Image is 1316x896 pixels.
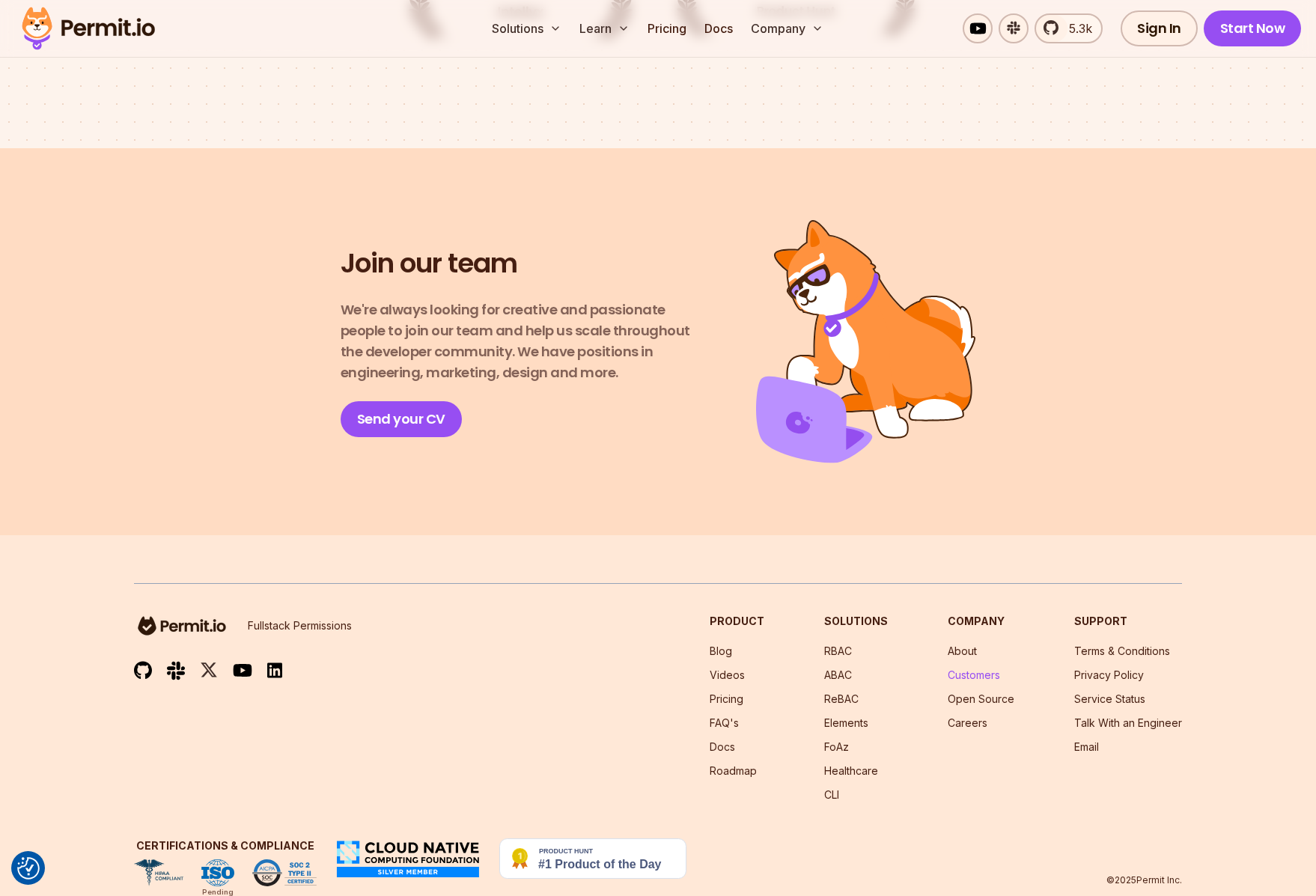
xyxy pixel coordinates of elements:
h3: Support [1074,614,1182,629]
a: About [948,644,977,657]
a: Healthcare [824,764,878,777]
h2: Join our team [341,246,517,281]
p: © 2025 Permit Inc. [1106,874,1182,886]
a: FoAz [824,740,849,753]
a: Blog [710,644,732,657]
a: Terms & Conditions [1074,644,1170,657]
a: CLI [824,788,839,801]
a: RBAC [824,644,852,657]
a: Careers [948,716,987,729]
a: 5.3k [1035,13,1103,43]
img: twitter [200,661,218,680]
a: ABAC [824,668,852,681]
img: Revisit consent button [17,857,40,880]
a: Customers [948,668,1000,681]
a: Start Now [1204,10,1302,46]
img: youtube [233,662,252,679]
img: Permit.io - Never build permissions again | Product Hunt [499,838,686,879]
a: Docs [710,740,735,753]
img: Join us [756,220,976,463]
a: Service Status [1074,692,1145,705]
a: Elements [824,716,868,729]
a: Send your CV [341,401,462,437]
img: ISO [201,859,234,886]
button: Solutions [486,13,567,43]
img: SOC [252,859,317,886]
span: 5.3k [1060,19,1092,37]
h3: Solutions [824,614,888,629]
a: Email [1074,740,1099,753]
a: Pricing [642,13,692,43]
a: Open Source [948,692,1014,705]
a: FAQ's [710,716,739,729]
a: Pricing [710,692,743,705]
a: Talk With an Engineer [1074,716,1182,729]
img: Permit logo [15,3,162,54]
img: linkedin [267,662,282,679]
a: Privacy Policy [1074,668,1144,681]
a: Roadmap [710,764,757,777]
button: Consent Preferences [17,857,40,880]
img: github [134,661,152,680]
a: Videos [710,668,745,681]
h3: Company [948,614,1014,629]
h3: Product [710,614,764,629]
p: We're always looking for creative and passionate people to join our team and help us scale throug... [341,299,704,383]
h3: Certifications & Compliance [134,838,317,853]
p: Fullstack Permissions [248,618,352,633]
a: Sign In [1121,10,1198,46]
button: Company [745,13,829,43]
button: Learn [573,13,636,43]
img: logo [134,614,230,638]
img: slack [167,660,185,680]
a: ReBAC [824,692,859,705]
a: Docs [698,13,739,43]
img: HIPAA [134,859,183,886]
